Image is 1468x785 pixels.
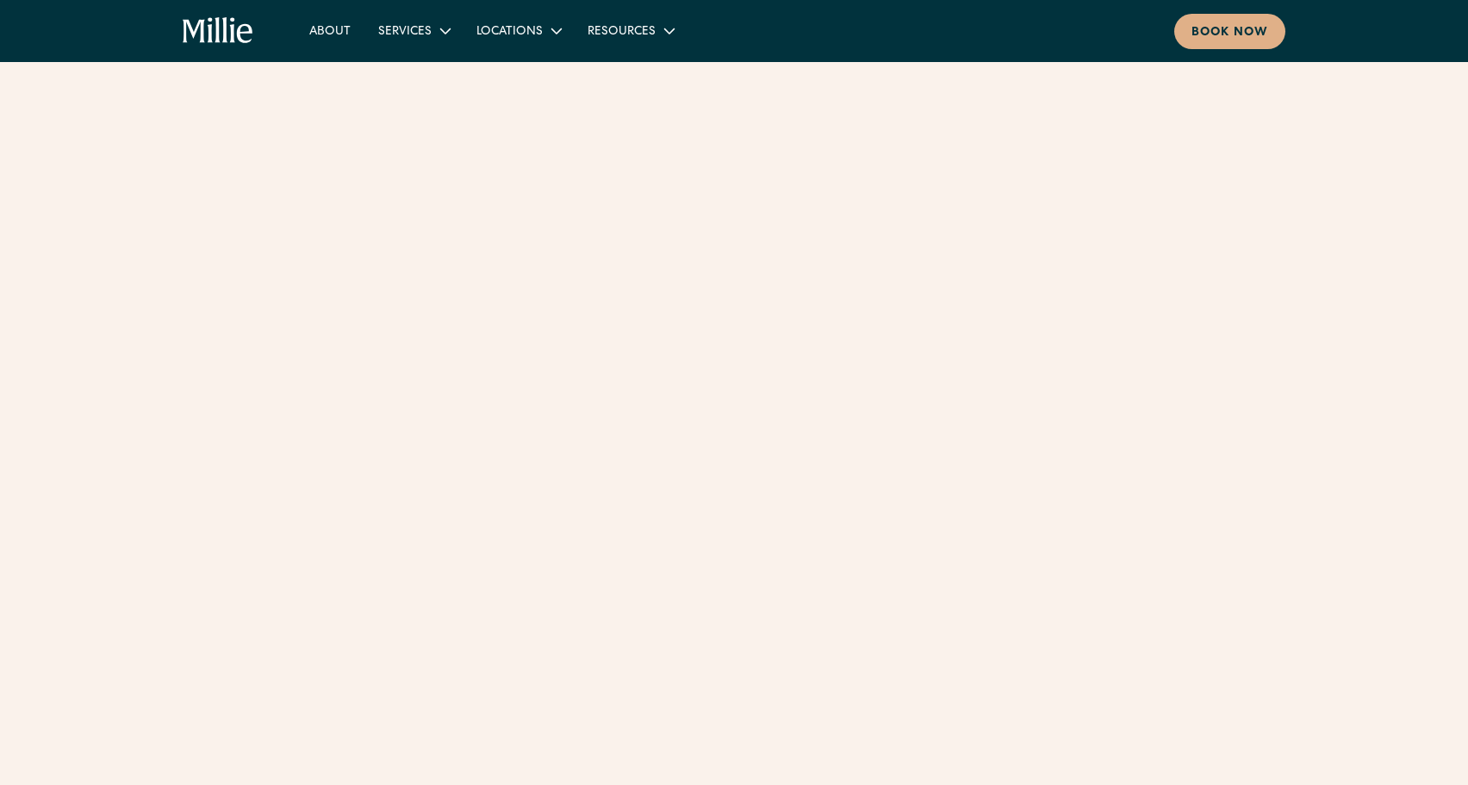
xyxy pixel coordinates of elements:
[1174,14,1285,49] a: Book now
[364,16,463,45] div: Services
[1191,24,1268,42] div: Book now
[183,17,254,45] a: home
[588,23,656,41] div: Resources
[378,23,432,41] div: Services
[295,16,364,45] a: About
[476,23,543,41] div: Locations
[574,16,687,45] div: Resources
[463,16,574,45] div: Locations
